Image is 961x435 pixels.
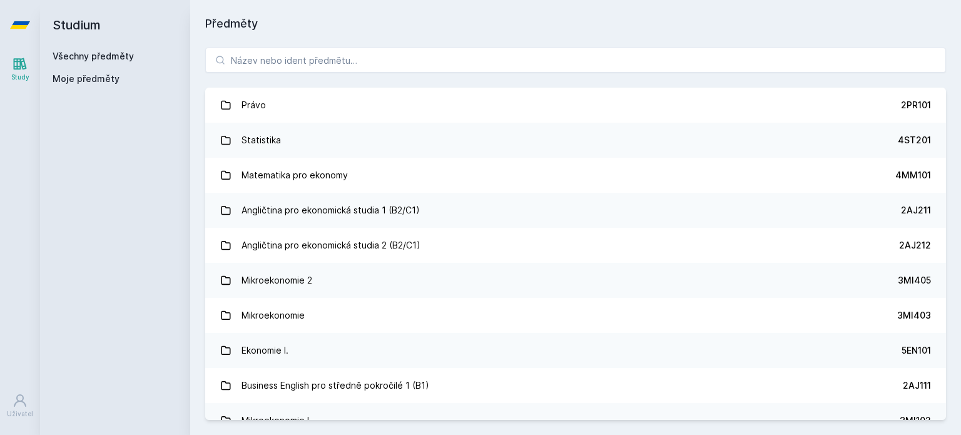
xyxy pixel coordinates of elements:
div: 2PR101 [901,99,931,111]
a: Matematika pro ekonomy 4MM101 [205,158,946,193]
h1: Předměty [205,15,946,33]
div: 2AJ211 [901,204,931,217]
a: Právo 2PR101 [205,88,946,123]
div: 2AJ212 [899,239,931,252]
div: Právo [242,93,266,118]
a: Všechny předměty [53,51,134,61]
div: Mikroekonomie 2 [242,268,312,293]
div: Angličtina pro ekonomická studia 2 (B2/C1) [242,233,420,258]
a: Uživatel [3,387,38,425]
a: Mikroekonomie 3MI403 [205,298,946,333]
div: 4ST201 [898,134,931,146]
a: Study [3,50,38,88]
div: Business English pro středně pokročilé 1 (B1) [242,373,429,398]
a: Ekonomie I. 5EN101 [205,333,946,368]
span: Moje předměty [53,73,119,85]
div: 3MI403 [897,309,931,322]
div: 2AJ111 [903,379,931,392]
a: Angličtina pro ekonomická studia 2 (B2/C1) 2AJ212 [205,228,946,263]
input: Název nebo ident předmětu… [205,48,946,73]
div: Mikroekonomie I [242,408,309,433]
div: 3MI405 [898,274,931,287]
div: 5EN101 [902,344,931,357]
div: 4MM101 [895,169,931,182]
div: Angličtina pro ekonomická studia 1 (B2/C1) [242,198,420,223]
a: Statistika 4ST201 [205,123,946,158]
div: Statistika [242,128,281,153]
div: Mikroekonomie [242,303,305,328]
div: Study [11,73,29,82]
div: Matematika pro ekonomy [242,163,348,188]
a: Angličtina pro ekonomická studia 1 (B2/C1) 2AJ211 [205,193,946,228]
div: Ekonomie I. [242,338,288,363]
a: Mikroekonomie 2 3MI405 [205,263,946,298]
div: Uživatel [7,409,33,419]
a: Business English pro středně pokročilé 1 (B1) 2AJ111 [205,368,946,403]
div: 3MI102 [900,414,931,427]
